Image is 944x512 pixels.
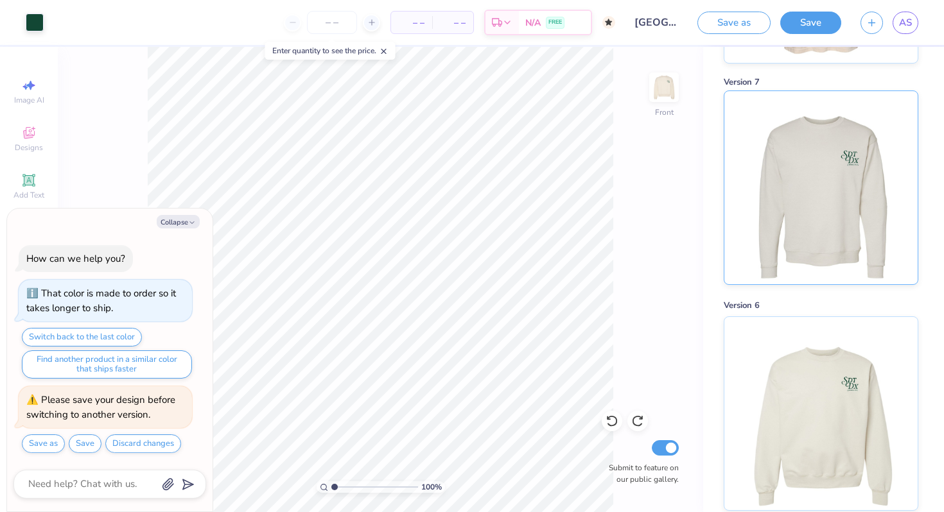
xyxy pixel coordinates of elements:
span: FREE [548,18,562,27]
span: – – [399,16,424,30]
label: Submit to feature on our public gallery. [602,462,679,485]
span: Add Text [13,190,44,200]
span: Image AI [14,95,44,105]
button: Collapse [157,215,200,228]
span: 100 % [421,481,442,493]
button: Discard changes [105,434,181,453]
span: N/A [525,16,541,30]
div: Front [655,107,674,118]
div: Version 7 [724,76,918,89]
button: Save [69,434,101,453]
span: Designs [15,142,43,153]
div: Version 6 [724,300,918,312]
a: AS [893,12,918,34]
button: Save as [697,12,771,34]
img: Version 6 [741,317,900,510]
button: Save [780,12,841,34]
button: Switch back to the last color [22,328,142,346]
div: How can we help you? [26,252,125,265]
img: Front [651,74,677,100]
input: Untitled Design [625,10,688,35]
input: – – [307,11,357,34]
span: – – [440,16,466,30]
div: Please save your design before switching to another version. [26,393,175,421]
img: Version 7 [741,91,900,284]
button: Find another product in a similar color that ships faster [22,350,192,379]
button: Save as [22,434,65,453]
div: Enter quantity to see the price. [265,42,396,60]
span: AS [899,15,912,30]
div: That color is made to order so it takes longer to ship. [26,287,176,314]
